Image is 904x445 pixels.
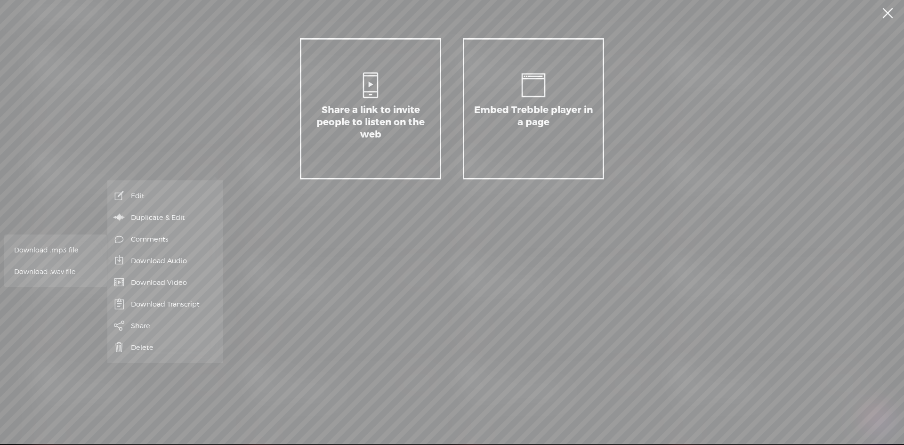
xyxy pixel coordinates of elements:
[14,261,94,283] span: Download .wav file
[112,272,218,293] a: Download Video
[112,293,218,315] a: Download Transcript
[112,315,218,337] a: Share
[112,250,218,272] a: Download Audio
[112,207,218,228] a: Duplicate & Edit
[14,240,97,261] span: Download .mp3 file
[311,104,430,151] div: Share a link to invite people to listen on the web
[112,185,218,207] a: Edit
[112,337,218,358] a: Delete
[112,228,218,250] a: Comments
[474,104,593,151] div: Embed Trebble player in a page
